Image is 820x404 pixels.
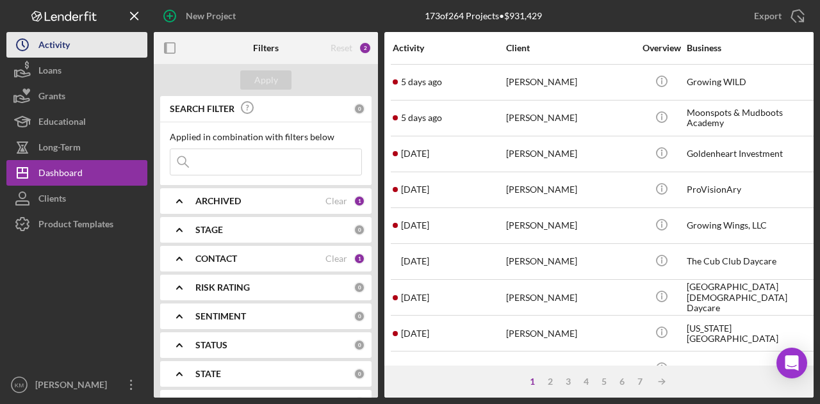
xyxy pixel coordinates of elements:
b: ARCHIVED [195,196,241,206]
b: STATE [195,369,221,379]
div: Activity [393,43,505,53]
div: 173 of 264 Projects • $931,429 [425,11,542,21]
div: [PERSON_NAME] [506,352,634,386]
div: Clients [38,186,66,214]
time: 2025-07-17 04:58 [401,293,429,303]
time: 2025-08-22 21:32 [401,184,429,195]
div: 3 [559,376,577,387]
div: [PERSON_NAME] [506,280,634,314]
b: SEARCH FILTER [170,104,234,114]
div: 5 [595,376,613,387]
div: 2 [541,376,559,387]
div: 0 [354,311,365,322]
div: [PERSON_NAME] [506,316,634,350]
button: Product Templates [6,211,147,237]
time: 2025-08-25 20:33 [401,149,429,159]
div: 0 [354,368,365,380]
div: Kny childcare [687,352,815,386]
div: 1 [354,195,365,207]
div: [PERSON_NAME] [506,137,634,171]
button: Apply [240,70,291,90]
div: Educational [38,109,86,138]
button: Clients [6,186,147,211]
div: Reset [331,43,352,53]
div: Client [506,43,634,53]
div: Growing WILD [687,65,815,99]
div: 1 [354,253,365,264]
b: Filters [253,43,279,53]
div: 0 [354,224,365,236]
button: Grants [6,83,147,109]
b: STAGE [195,225,223,235]
button: New Project [154,3,249,29]
div: [US_STATE][GEOGRAPHIC_DATA] [687,316,815,350]
button: Loans [6,58,147,83]
div: 6 [613,376,631,387]
time: 2025-07-17 03:58 [401,364,429,375]
div: Clear [325,196,347,206]
div: Applied in combination with filters below [170,132,362,142]
div: 4 [577,376,595,387]
div: 0 [354,282,365,293]
div: [PERSON_NAME] [506,245,634,279]
button: Activity [6,32,147,58]
div: [PERSON_NAME] [506,209,634,243]
div: Long-Term [38,134,81,163]
b: STATUS [195,340,227,350]
div: [PERSON_NAME] [506,65,634,99]
div: 0 [354,103,365,115]
b: RISK RATING [195,282,250,293]
div: Business [687,43,815,53]
div: Goldenheart Investment [687,137,815,171]
div: ProVisionAry [687,173,815,207]
div: 1 [523,376,541,387]
text: KM [15,382,24,389]
div: [PERSON_NAME] [506,101,634,135]
b: CONTACT [195,254,237,264]
button: KM[PERSON_NAME] [6,372,147,398]
div: The Cub Club Daycare [687,245,815,279]
time: 2025-08-28 19:55 [401,113,442,123]
time: 2025-08-19 18:43 [401,256,429,266]
div: Overview [637,43,685,53]
div: Activity [38,32,70,61]
button: Dashboard [6,160,147,186]
b: SENTIMENT [195,311,246,321]
time: 2025-08-19 19:35 [401,220,429,230]
div: [PERSON_NAME] [506,173,634,207]
div: New Project [186,3,236,29]
button: Educational [6,109,147,134]
div: [PERSON_NAME] [32,372,115,401]
div: Loans [38,58,61,86]
time: 2025-08-28 20:12 [401,77,442,87]
div: 7 [631,376,649,387]
div: Clear [325,254,347,264]
div: 0 [354,339,365,351]
button: Long-Term [6,134,147,160]
div: 2 [359,42,372,54]
button: Export [741,3,814,29]
div: Dashboard [38,160,83,189]
div: Moonspots & Mudboots Academy [687,101,815,135]
div: Growing Wings, LLC [687,209,815,243]
div: Grants [38,83,65,112]
div: Product Templates [38,211,113,240]
div: Apply [254,70,278,90]
div: Export [754,3,782,29]
time: 2025-07-17 04:29 [401,328,429,339]
div: [GEOGRAPHIC_DATA][DEMOGRAPHIC_DATA] Daycare [687,280,815,314]
div: Open Intercom Messenger [776,348,807,378]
